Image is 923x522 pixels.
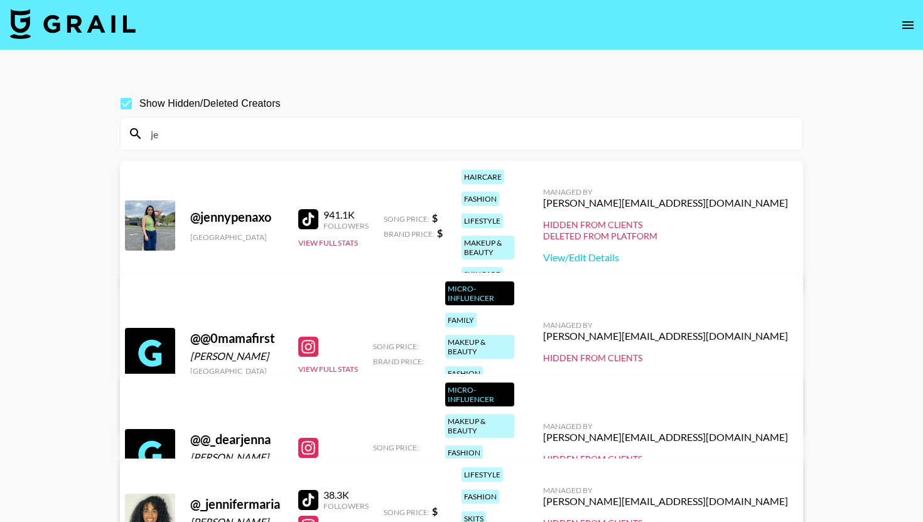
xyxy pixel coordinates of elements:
div: fashion [462,192,499,206]
span: Song Price: [373,342,419,351]
div: fashion [445,445,483,460]
div: [PERSON_NAME][EMAIL_ADDRESS][DOMAIN_NAME] [543,431,788,443]
span: Song Price: [384,508,429,517]
div: Followers [323,221,369,231]
div: [PERSON_NAME][EMAIL_ADDRESS][DOMAIN_NAME] [543,330,788,342]
div: Deleted from Platform [543,231,788,242]
div: family [445,313,477,327]
div: fashion [445,366,483,381]
div: Hidden from Clients [543,352,788,364]
div: Managed By [543,421,788,431]
div: makeup & beauty [445,414,514,438]
div: makeup & beauty [462,236,514,259]
input: Search by User Name [143,124,795,144]
div: [PERSON_NAME][EMAIL_ADDRESS][DOMAIN_NAME] [543,197,788,209]
div: Micro-Influencer [445,383,514,406]
div: lifestyle [462,467,503,482]
div: skincare [462,267,503,281]
div: [PERSON_NAME][EMAIL_ADDRESS][DOMAIN_NAME] [543,495,788,508]
button: View Full Stats [298,364,358,374]
strong: $ [432,212,438,224]
span: Brand Price: [373,357,424,366]
div: [GEOGRAPHIC_DATA] [190,232,283,242]
div: [PERSON_NAME] [190,451,283,464]
div: haircare [462,170,504,184]
div: @ @_dearjenna [190,432,283,447]
span: Brand Price: [373,458,424,467]
strong: $ [437,227,443,239]
div: @ @0mamafirst [190,330,283,346]
div: Micro-Influencer [445,281,514,305]
strong: $ [432,505,438,517]
div: Hidden from Clients [543,454,788,465]
span: Song Price: [373,443,419,452]
button: open drawer [895,13,920,38]
button: View Full Stats [298,238,358,247]
span: Show Hidden/Deleted Creators [139,96,281,111]
a: View/Edit Details [543,251,788,264]
div: 941.1K [323,209,369,221]
div: [PERSON_NAME] [190,350,283,362]
div: Hidden from Clients [543,219,788,231]
div: fashion [462,489,499,504]
div: lifestyle [462,214,503,228]
div: @ _jennifermaria [190,496,283,512]
div: Managed By [543,187,788,197]
img: Grail Talent [10,9,136,39]
span: Brand Price: [384,229,435,239]
div: Followers [323,501,369,511]
div: 38.3K [323,489,369,501]
span: Song Price: [384,214,429,224]
div: Managed By [543,486,788,495]
div: makeup & beauty [445,335,514,359]
div: [GEOGRAPHIC_DATA] [190,366,283,376]
div: @ jennypenaxo [190,209,283,225]
div: Managed By [543,320,788,330]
